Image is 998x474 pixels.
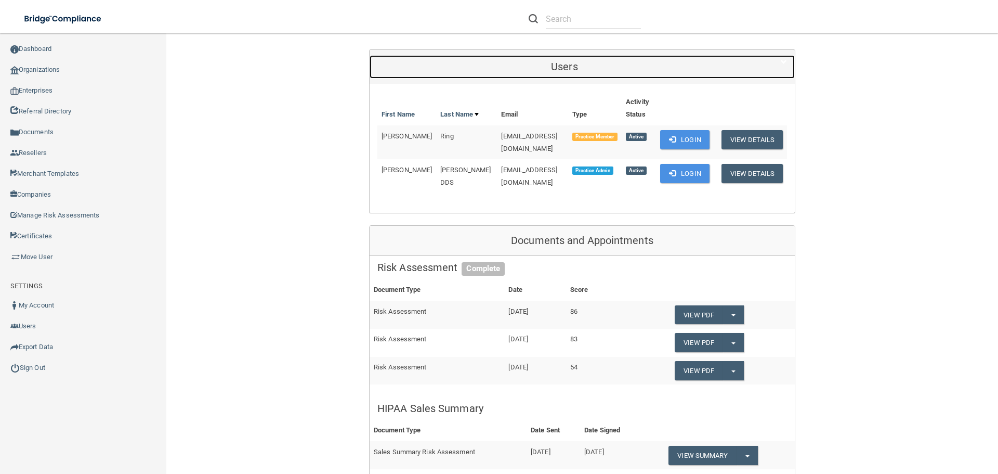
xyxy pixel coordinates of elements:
[10,66,19,74] img: organization-icon.f8decf85.png
[370,301,504,329] td: Risk Assessment
[529,14,538,23] img: ic-search.3b580494.png
[440,108,479,121] a: Last Name
[370,441,527,469] td: Sales Summary Risk Assessment
[660,164,710,183] button: Login
[504,301,566,329] td: [DATE]
[440,166,491,186] span: [PERSON_NAME] DDS
[527,420,580,441] th: Date Sent
[622,92,656,125] th: Activity Status
[370,279,504,301] th: Document Type
[370,357,504,385] td: Risk Assessment
[370,226,795,256] div: Documents and Appointments
[370,329,504,357] td: Risk Assessment
[10,301,19,310] img: ic_user_dark.df1a06c3.png
[675,305,723,325] a: View PDF
[572,133,618,141] span: Practice Member
[660,130,710,149] button: Login
[721,130,783,149] button: View Details
[580,441,644,469] td: [DATE]
[566,279,624,301] th: Score
[10,343,19,351] img: icon-export.b9366987.png
[377,262,787,273] h5: Risk Assessment
[382,108,415,121] a: First Name
[504,329,566,357] td: [DATE]
[10,363,20,373] img: ic_power_dark.7ecde6b1.png
[377,61,752,72] h5: Users
[668,446,736,465] a: View Summary
[10,322,19,330] img: icon-users.e205127d.png
[382,132,432,140] span: [PERSON_NAME]
[566,301,624,329] td: 86
[10,149,19,157] img: ic_reseller.de258add.png
[501,166,557,186] span: [EMAIL_ADDRESS][DOMAIN_NAME]
[377,55,787,79] a: Users
[10,87,19,95] img: enterprise.0d942306.png
[10,280,43,292] label: SETTINGS
[370,420,527,441] th: Document Type
[626,166,647,175] span: Active
[382,166,432,174] span: [PERSON_NAME]
[504,357,566,385] td: [DATE]
[462,262,505,276] span: Complete
[16,8,111,30] img: bridge_compliance_login_screen.278c3ca4.svg
[10,129,19,137] img: icon-documents.8dae5593.png
[10,45,19,54] img: ic_dashboard_dark.d01f4a41.png
[504,279,566,301] th: Date
[440,132,453,140] span: Ring
[675,361,723,380] a: View PDF
[377,403,787,414] h5: HIPAA Sales Summary
[580,420,644,441] th: Date Signed
[675,333,723,352] a: View PDF
[497,92,568,125] th: Email
[501,132,557,152] span: [EMAIL_ADDRESS][DOMAIN_NAME]
[568,92,622,125] th: Type
[572,166,613,175] span: Practice Admin
[546,9,641,29] input: Search
[566,357,624,385] td: 54
[10,252,21,262] img: briefcase.64adab9b.png
[527,441,580,469] td: [DATE]
[721,164,783,183] button: View Details
[626,133,647,141] span: Active
[566,329,624,357] td: 83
